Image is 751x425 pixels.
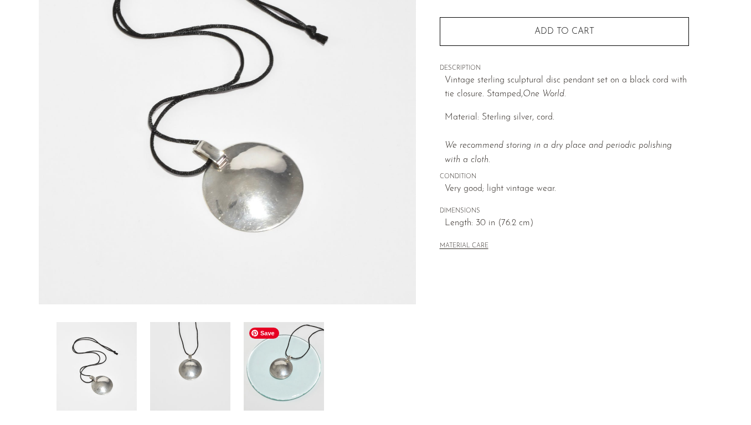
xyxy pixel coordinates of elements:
[440,17,689,46] button: Add to cart
[440,242,488,251] button: MATERIAL CARE
[244,322,324,411] img: Disc Pendant Necklace
[445,74,689,102] p: Vintage sterling sculptural disc pendant set on a black cord with tie closure. Stamped,
[445,111,689,167] p: Material: Sterling silver, cord.
[523,90,566,99] em: One World.
[445,141,672,164] i: We recommend storing in a dry place and periodic polishing with a cloth.
[249,328,279,339] span: Save
[534,27,594,36] span: Add to cart
[440,172,689,182] span: CONDITION
[445,216,689,231] span: Length: 30 in (76.2 cm)
[440,64,689,74] span: DESCRIPTION
[56,322,137,411] img: Disc Pendant Necklace
[445,182,689,196] span: Very good; light vintage wear.
[440,206,689,216] span: DIMENSIONS
[150,322,230,411] img: Disc Pendant Necklace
